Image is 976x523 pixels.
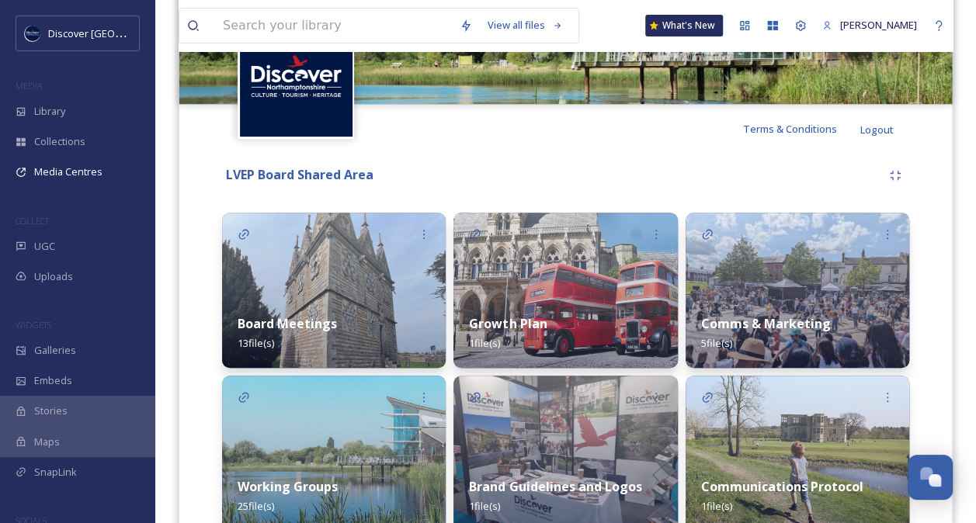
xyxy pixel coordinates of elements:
[469,315,547,332] strong: Growth Plan
[34,465,77,480] span: SnapLink
[238,499,274,513] span: 25 file(s)
[743,119,860,138] a: Terms & Conditions
[16,80,43,92] span: MEDIA
[222,213,446,368] img: 5bb6497d-ede2-4272-a435-6cca0481cbbd.jpg
[34,239,55,254] span: UGC
[908,455,953,500] button: Open Chat
[240,24,353,137] img: Untitled%20design%20%282%29.png
[34,343,76,358] span: Galleries
[469,336,500,350] span: 1 file(s)
[226,166,373,183] strong: LVEP Board Shared Area
[860,123,894,137] span: Logout
[16,215,49,227] span: COLLECT
[25,26,40,41] img: Untitled%20design%20%282%29.png
[34,269,73,284] span: Uploads
[34,134,85,149] span: Collections
[34,404,68,418] span: Stories
[701,499,732,513] span: 1 file(s)
[16,319,51,331] span: WIDGETS
[469,499,500,513] span: 1 file(s)
[701,478,863,495] strong: Communications Protocol
[34,373,72,388] span: Embeds
[238,478,338,495] strong: Working Groups
[215,9,452,43] input: Search your library
[453,213,677,368] img: ed4df81f-8162-44f3-84ed-da90e9d03d77.jpg
[469,478,641,495] strong: Brand Guidelines and Logos
[34,104,65,119] span: Library
[701,336,732,350] span: 5 file(s)
[743,122,837,136] span: Terms & Conditions
[48,26,189,40] span: Discover [GEOGRAPHIC_DATA]
[238,315,337,332] strong: Board Meetings
[34,165,102,179] span: Media Centres
[686,213,909,368] img: 4f441ff7-a847-461b-aaa5-c19687a46818.jpg
[814,10,925,40] a: [PERSON_NAME]
[840,18,917,32] span: [PERSON_NAME]
[238,336,274,350] span: 13 file(s)
[34,435,60,449] span: Maps
[645,15,723,36] a: What's New
[480,10,571,40] a: View all files
[701,315,831,332] strong: Comms & Marketing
